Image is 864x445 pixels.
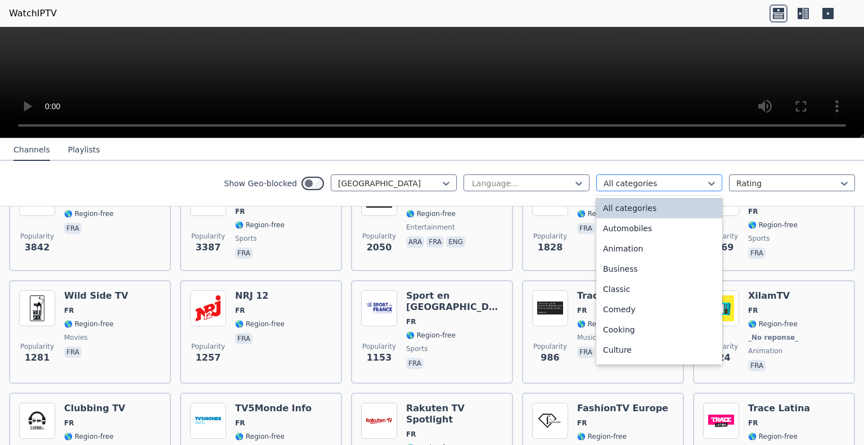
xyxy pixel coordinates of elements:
span: 🌎 Region-free [748,320,798,329]
h6: Sport en [GEOGRAPHIC_DATA] [406,290,503,313]
div: Culture [596,340,722,360]
span: 🌎 Region-free [64,320,114,329]
span: 1257 [196,351,221,365]
span: FR [64,306,74,315]
div: All categories [596,198,722,218]
span: 3842 [25,241,50,254]
img: FashionTV Europe [532,403,568,439]
div: Animation [596,239,722,259]
span: Popularity [533,342,567,351]
span: FR [748,419,758,428]
span: 🌎 Region-free [406,331,456,340]
h6: Wild Side TV [64,290,128,302]
p: fra [64,347,82,358]
p: fra [748,360,766,371]
span: 🌎 Region-free [235,320,285,329]
span: 🌎 Region-free [406,209,456,218]
h6: TV5Monde Info [235,403,312,414]
span: FR [406,430,416,439]
span: Popularity [533,232,567,241]
span: sports [406,344,427,353]
span: 🌎 Region-free [64,209,114,218]
button: Playlists [68,140,100,161]
div: Documentary [596,360,722,380]
span: FR [406,317,416,326]
p: fra [577,223,595,234]
span: 1828 [538,241,563,254]
button: Channels [13,140,50,161]
span: Popularity [20,232,54,241]
span: animation [748,347,782,356]
span: 1281 [25,351,50,365]
img: TV5Monde Info [190,403,226,439]
a: WatchIPTV [9,7,57,20]
span: 🌎 Region-free [235,432,285,441]
p: fra [406,358,424,369]
span: FR [235,306,245,315]
div: Classic [596,279,722,299]
img: Trace Latina [703,403,739,439]
span: Popularity [191,342,225,351]
span: sports [235,234,256,243]
span: 🌎 Region-free [748,221,798,230]
span: Popularity [20,342,54,351]
span: _No reponse_ [748,333,798,342]
span: FR [577,419,587,428]
h6: NRJ 12 [235,290,285,302]
span: Popularity [362,342,396,351]
span: FR [748,207,758,216]
div: Automobiles [596,218,722,239]
p: fra [235,333,253,344]
span: 🌎 Region-free [748,432,798,441]
span: 1153 [367,351,392,365]
span: 2050 [367,241,392,254]
h6: XilamTV [748,290,800,302]
label: Show Geo-blocked [224,178,297,189]
p: fra [748,248,766,259]
img: NRJ 12 [190,290,226,326]
p: fra [577,347,595,358]
span: 3387 [196,241,221,254]
img: Rakuten TV Spotlight [361,403,397,439]
span: Popularity [362,232,396,241]
h6: Trace Urban [577,290,639,302]
h6: Rakuten TV Spotlight [406,403,503,425]
span: 🌎 Region-free [577,209,627,218]
h6: Clubbing TV [64,403,125,414]
span: FR [748,306,758,315]
h6: Trace Latina [748,403,810,414]
p: eng [446,236,465,248]
div: Business [596,259,722,279]
div: Cooking [596,320,722,340]
span: Popularity [191,232,225,241]
span: movies [64,333,88,342]
span: 🌎 Region-free [235,221,285,230]
img: Sport en France [361,290,397,326]
div: Comedy [596,299,722,320]
p: fra [64,223,82,234]
span: sports [748,234,769,243]
img: Clubbing TV [19,403,55,439]
span: music [577,333,596,342]
p: fra [426,236,444,248]
span: FR [235,207,245,216]
img: Wild Side TV [19,290,55,326]
span: 986 [541,351,559,365]
p: ara [406,236,424,248]
span: FR [64,419,74,428]
span: 🌎 Region-free [64,432,114,441]
h6: FashionTV Europe [577,403,668,414]
span: 🌎 Region-free [577,320,627,329]
span: 🌎 Region-free [577,432,627,441]
span: FR [577,306,587,315]
span: FR [235,419,245,428]
p: fra [235,248,253,259]
span: entertainment [406,223,455,232]
img: Trace Urban [532,290,568,326]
